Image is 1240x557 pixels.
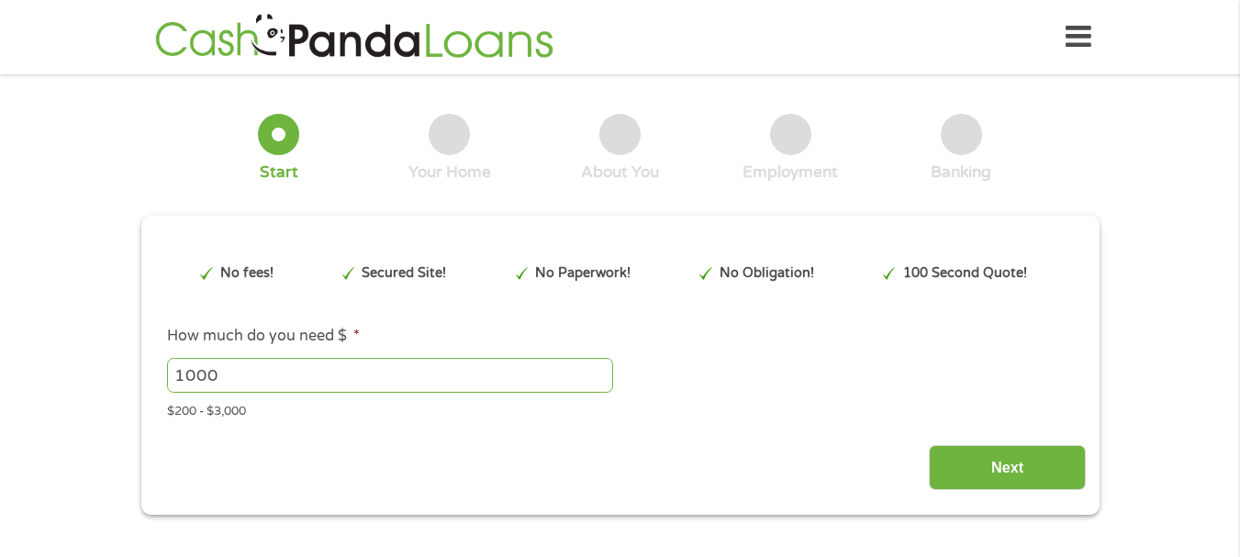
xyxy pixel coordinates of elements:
div: Employment [743,162,838,183]
p: No Paperwork! [535,263,631,284]
input: Next [929,445,1086,490]
p: No fees! [220,263,274,284]
label: How much do you need $ [167,327,360,346]
p: No Obligation! [720,263,814,284]
div: $200 - $3,000 [167,396,1072,421]
img: GetLoanNow Logo [150,11,559,63]
div: Your Home [408,162,491,183]
p: Secured Site! [362,263,446,284]
div: About You [581,162,659,183]
div: Banking [931,162,991,183]
div: Start [260,162,298,183]
p: 100 Second Quote! [903,263,1027,284]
